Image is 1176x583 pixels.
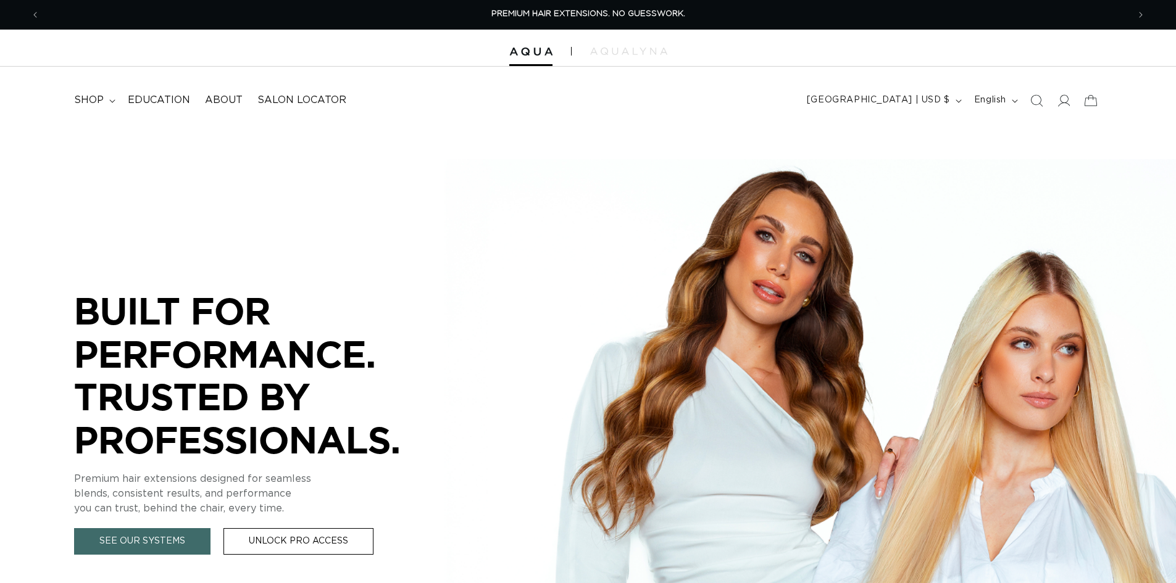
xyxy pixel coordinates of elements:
[74,94,104,107] span: shop
[1023,87,1050,114] summary: Search
[74,289,444,461] p: BUILT FOR PERFORMANCE. TRUSTED BY PROFESSIONALS.
[1127,3,1154,27] button: Next announcement
[250,86,354,114] a: Salon Locator
[257,94,346,107] span: Salon Locator
[74,528,211,555] a: See Our Systems
[967,89,1023,112] button: English
[120,86,198,114] a: Education
[74,471,444,516] p: Premium hair extensions designed for seamless blends, consistent results, and performance you can...
[205,94,243,107] span: About
[67,86,120,114] summary: shop
[590,48,667,55] img: aqualyna.com
[223,528,373,555] a: Unlock Pro Access
[799,89,967,112] button: [GEOGRAPHIC_DATA] | USD $
[491,10,685,18] span: PREMIUM HAIR EXTENSIONS. NO GUESSWORK.
[128,94,190,107] span: Education
[22,3,49,27] button: Previous announcement
[807,94,950,107] span: [GEOGRAPHIC_DATA] | USD $
[509,48,553,56] img: Aqua Hair Extensions
[974,94,1006,107] span: English
[198,86,250,114] a: About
